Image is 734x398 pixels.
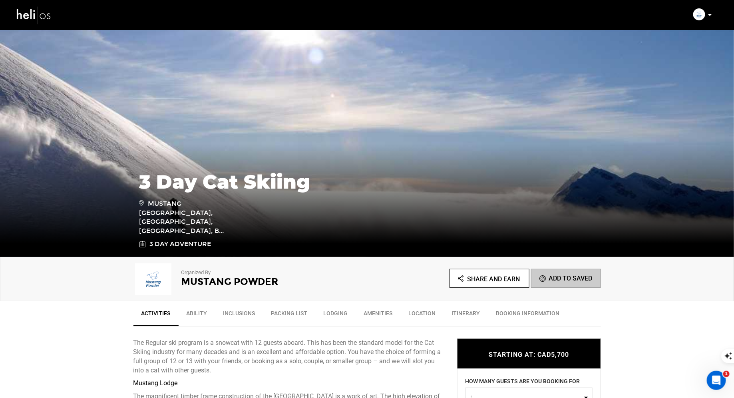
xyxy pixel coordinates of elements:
iframe: Intercom live chat [707,371,726,390]
img: img_0ff4e6702feb5b161957f2ea789f15f4.png [693,8,705,20]
p: Organized By [181,269,345,277]
a: Lodging [316,305,356,325]
a: Amenities [356,305,401,325]
label: HOW MANY GUESTS ARE YOU BOOKING FOR [465,377,580,388]
h1: 3 Day Cat Skiing [139,171,595,193]
img: heli-logo [16,4,52,26]
img: img_0ff4e6702feb5b161957f2ea789f15f4.png [133,263,173,295]
a: Ability [179,305,215,325]
span: Share and Earn [467,275,520,283]
a: Activities [133,305,179,326]
span: STARTING AT: CAD5,700 [489,351,569,358]
span: 3 Day Adventure [150,240,211,249]
strong: Mustang Lodge [133,379,178,387]
h2: Mustang Powder [181,277,345,287]
p: The Regular ski program is a snowcat with 12 guests aboard. This has been the standard model for ... [133,338,445,375]
a: Packing List [263,305,316,325]
a: Inclusions [215,305,263,325]
span: Mustang [GEOGRAPHIC_DATA], [GEOGRAPHIC_DATA], [GEOGRAPHIC_DATA], B... [139,199,253,236]
a: Location [401,305,444,325]
a: BOOKING INFORMATION [488,305,568,325]
a: Itinerary [444,305,488,325]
